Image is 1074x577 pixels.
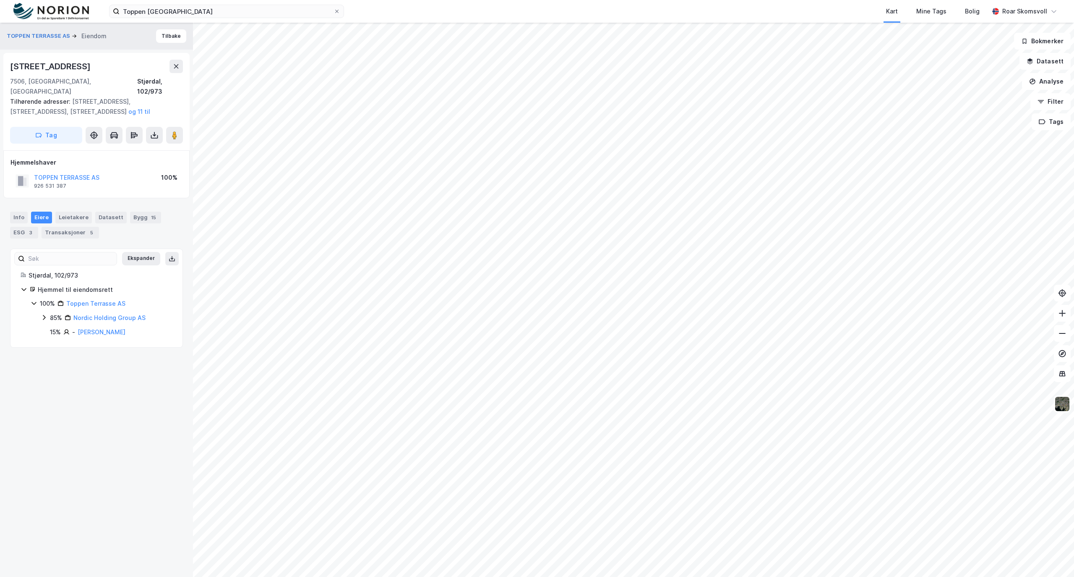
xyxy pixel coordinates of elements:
div: Datasett [95,212,127,223]
div: Bolig [965,6,980,16]
iframe: Chat Widget [1032,537,1074,577]
div: [STREET_ADDRESS], [STREET_ADDRESS], [STREET_ADDRESS] [10,97,176,117]
div: Kart [886,6,898,16]
div: 926 531 387 [34,183,66,189]
div: Hjemmelshaver [10,157,182,168]
button: Tag [10,127,82,144]
div: 15% [50,327,61,337]
div: - [72,327,75,337]
div: 7506, [GEOGRAPHIC_DATA], [GEOGRAPHIC_DATA] [10,76,137,97]
div: Info [10,212,28,223]
div: Bygg [130,212,161,223]
img: 9k= [1054,396,1070,412]
button: Filter [1030,93,1071,110]
a: Toppen Terrasse AS [66,300,125,307]
a: [PERSON_NAME] [78,328,125,336]
button: Analyse [1022,73,1071,90]
button: Bokmerker [1014,33,1071,50]
input: Søk [25,252,117,265]
div: [STREET_ADDRESS] [10,60,92,73]
div: Roar Skomsvoll [1002,6,1047,16]
div: 100% [40,299,55,309]
div: Leietakere [55,212,92,223]
div: 5 [87,228,96,237]
button: Tilbake [156,29,186,43]
img: norion-logo.80e7a08dc31c2e691866.png [13,3,89,20]
button: Ekspander [122,252,160,265]
div: 100% [161,173,177,183]
button: Tags [1032,113,1071,130]
span: Tilhørende adresser: [10,98,72,105]
div: ESG [10,227,38,239]
input: Søk på adresse, matrikkel, gårdeiere, leietakere eller personer [120,5,334,18]
div: Hjemmel til eiendomsrett [38,285,172,295]
div: Mine Tags [916,6,946,16]
div: 3 [26,228,35,237]
a: Nordic Holding Group AS [73,314,146,321]
div: Transaksjoner [42,227,99,239]
div: Eiendom [81,31,107,41]
button: Datasett [1019,53,1071,70]
button: TOPPEN TERRASSE AS [7,32,72,40]
div: Stjørdal, 102/973 [137,76,183,97]
div: 15 [149,213,158,222]
div: 85% [50,313,62,323]
div: Stjørdal, 102/973 [29,270,172,281]
div: Eiere [31,212,52,223]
